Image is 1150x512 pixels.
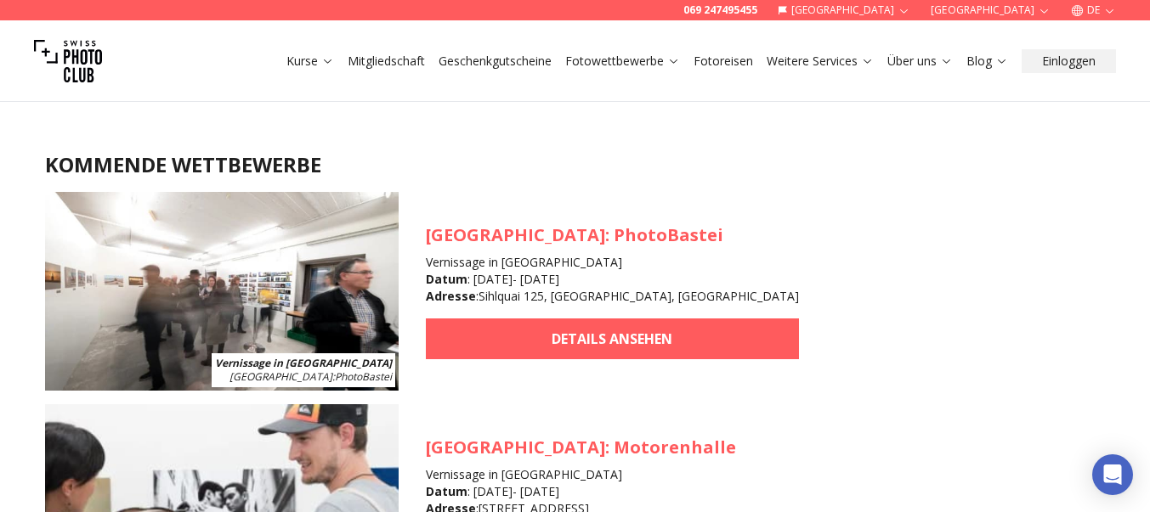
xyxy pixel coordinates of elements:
span: [GEOGRAPHIC_DATA] [426,436,605,459]
button: Weitere Services [760,49,881,73]
h3: : Motorenhalle [426,436,736,459]
button: Über uns [881,49,960,73]
b: Adresse [426,288,476,304]
button: Kurse [280,49,341,73]
button: Geschenkgutscheine [432,49,558,73]
div: Open Intercom Messenger [1092,454,1133,495]
img: Swiss photo club [34,27,102,95]
b: Datum [426,483,467,499]
a: Kurse [286,53,334,70]
div: : [DATE] - [DATE] : Sihlquai 125, [GEOGRAPHIC_DATA], [GEOGRAPHIC_DATA] [426,271,799,305]
h2: KOMMENDE WETTBEWERBE [45,151,1106,178]
button: Fotoreisen [687,49,760,73]
a: Fotoreisen [694,53,753,70]
button: Fotowettbewerbe [558,49,687,73]
a: Blog [966,53,1008,70]
a: Über uns [887,53,953,70]
a: Weitere Services [767,53,874,70]
button: Blog [960,49,1015,73]
button: Einloggen [1022,49,1116,73]
h4: Vernissage in [GEOGRAPHIC_DATA] [426,466,736,483]
span: [GEOGRAPHIC_DATA] [426,223,605,246]
span: [GEOGRAPHIC_DATA] [229,369,332,384]
span: : PhotoBastei [229,369,392,384]
img: SPC Photo Awards Zürich: Herbst 2025 [45,192,399,391]
a: Mitgliedschaft [348,53,425,70]
a: DETAILS ANSEHEN [426,318,799,359]
button: Mitgliedschaft [341,49,432,73]
b: Vernissage in [GEOGRAPHIC_DATA] [215,356,392,370]
a: Geschenkgutscheine [439,53,552,70]
h4: Vernissage in [GEOGRAPHIC_DATA] [426,254,799,271]
h3: : PhotoBastei [426,223,799,247]
a: Fotowettbewerbe [565,53,680,70]
a: 069 247495455 [683,3,757,17]
b: Datum [426,271,467,287]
